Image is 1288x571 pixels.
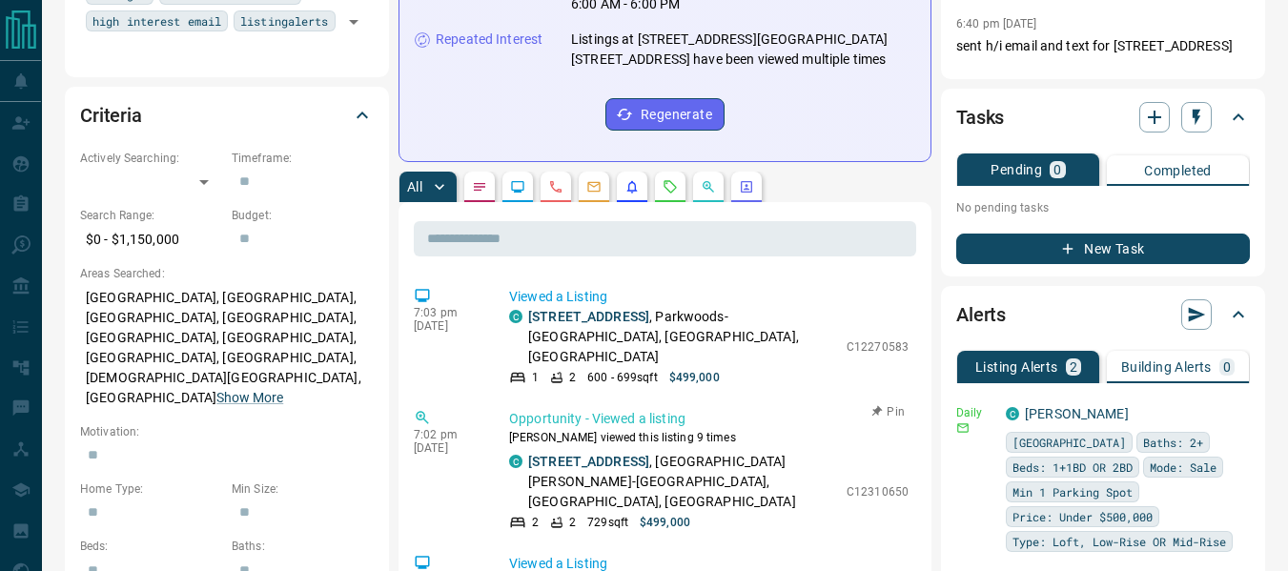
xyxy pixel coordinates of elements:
[1223,360,1231,374] p: 0
[1070,360,1077,374] p: 2
[1143,433,1203,452] span: Baths: 2+
[509,310,522,323] div: condos.ca
[624,179,640,194] svg: Listing Alerts
[586,179,602,194] svg: Emails
[532,369,539,386] p: 1
[472,179,487,194] svg: Notes
[956,234,1250,264] button: New Task
[414,306,480,319] p: 7:03 pm
[1144,164,1212,177] p: Completed
[528,454,649,469] a: [STREET_ADDRESS]
[1012,532,1226,551] span: Type: Loft, Low-Rise OR Mid-Rise
[1025,406,1129,421] a: [PERSON_NAME]
[510,179,525,194] svg: Lead Browsing Activity
[80,423,374,440] p: Motivation:
[861,403,916,420] button: Pin
[80,92,374,138] div: Criteria
[1012,507,1153,526] span: Price: Under $500,000
[548,179,563,194] svg: Calls
[663,179,678,194] svg: Requests
[1150,458,1216,477] span: Mode: Sale
[1012,433,1126,452] span: [GEOGRAPHIC_DATA]
[991,163,1042,176] p: Pending
[847,338,909,356] p: C12270583
[407,180,422,194] p: All
[1006,407,1019,420] div: condos.ca
[80,538,222,555] p: Beds:
[587,514,628,531] p: 729 sqft
[80,150,222,167] p: Actively Searching:
[587,369,657,386] p: 600 - 699 sqft
[640,514,690,531] p: $499,000
[1121,360,1212,374] p: Building Alerts
[975,360,1058,374] p: Listing Alerts
[232,150,374,167] p: Timeframe:
[956,36,1250,56] p: sent h/i email and text for [STREET_ADDRESS]
[956,17,1037,31] p: 6:40 pm [DATE]
[847,483,909,500] p: C12310650
[528,452,837,512] p: , [GEOGRAPHIC_DATA][PERSON_NAME]-[GEOGRAPHIC_DATA], [GEOGRAPHIC_DATA], [GEOGRAPHIC_DATA]
[509,287,909,307] p: Viewed a Listing
[532,514,539,531] p: 2
[92,11,221,31] span: high interest email
[701,179,716,194] svg: Opportunities
[1053,163,1061,176] p: 0
[569,369,576,386] p: 2
[956,102,1004,133] h2: Tasks
[956,194,1250,222] p: No pending tasks
[1012,482,1133,501] span: Min 1 Parking Spot
[571,30,915,70] p: Listings at [STREET_ADDRESS][GEOGRAPHIC_DATA][STREET_ADDRESS] have been viewed multiple times
[80,207,222,224] p: Search Range:
[414,319,480,333] p: [DATE]
[509,429,909,446] p: [PERSON_NAME] viewed this listing 9 times
[956,94,1250,140] div: Tasks
[956,421,970,435] svg: Email
[956,404,994,421] p: Daily
[414,428,480,441] p: 7:02 pm
[509,409,909,429] p: Opportunity - Viewed a listing
[569,514,576,531] p: 2
[528,309,649,324] a: [STREET_ADDRESS]
[80,224,222,255] p: $0 - $1,150,000
[436,30,542,50] p: Repeated Interest
[232,207,374,224] p: Budget:
[80,480,222,498] p: Home Type:
[956,299,1006,330] h2: Alerts
[739,179,754,194] svg: Agent Actions
[528,307,837,367] p: , Parkwoods-[GEOGRAPHIC_DATA], [GEOGRAPHIC_DATA], [GEOGRAPHIC_DATA]
[1012,458,1133,477] span: Beds: 1+1BD OR 2BD
[509,455,522,468] div: condos.ca
[80,265,374,282] p: Areas Searched:
[232,480,374,498] p: Min Size:
[232,538,374,555] p: Baths:
[80,100,142,131] h2: Criteria
[216,388,283,408] button: Show More
[669,369,720,386] p: $499,000
[605,98,725,131] button: Regenerate
[414,441,480,455] p: [DATE]
[240,11,328,31] span: listingalerts
[80,282,374,414] p: [GEOGRAPHIC_DATA], [GEOGRAPHIC_DATA], [GEOGRAPHIC_DATA], [GEOGRAPHIC_DATA], [GEOGRAPHIC_DATA], [G...
[956,292,1250,337] div: Alerts
[340,9,367,35] button: Open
